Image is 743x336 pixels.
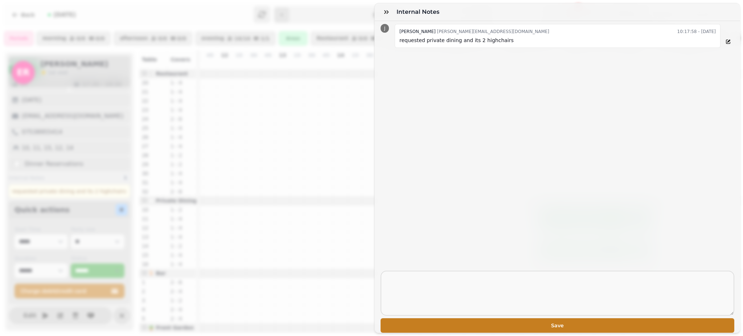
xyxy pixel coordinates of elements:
p: requested private dining and its 2 highchairs [399,36,716,45]
div: [PERSON_NAME][EMAIL_ADDRESS][DOMAIN_NAME] [399,27,549,36]
span: Save [386,323,728,328]
span: [PERSON_NAME] [399,29,436,34]
span: J [384,26,386,30]
h3: Internal Notes [397,8,442,16]
button: Save [381,318,734,333]
time: 10:17:58 - [DATE] [677,27,716,36]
